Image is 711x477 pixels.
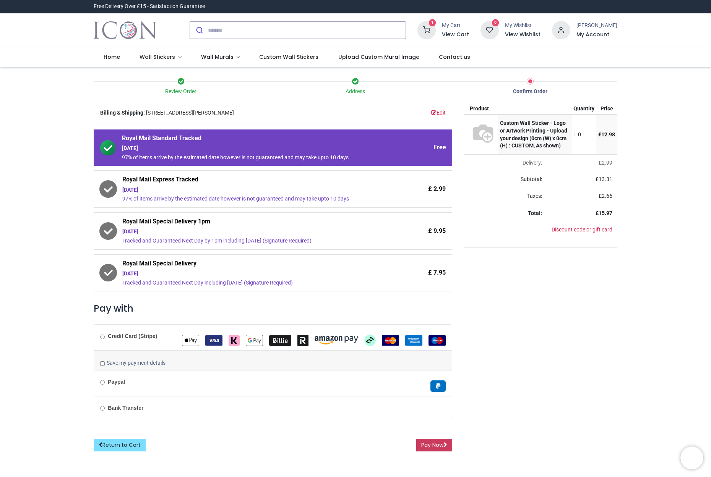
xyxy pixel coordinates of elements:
span: 12.98 [601,131,615,137]
img: Maestro [429,335,446,346]
img: American Express [405,335,422,346]
input: Credit Card (Stripe) [100,335,105,339]
button: Submit [190,22,208,39]
span: Wall Murals [201,53,234,61]
span: Upload Custom Mural Image [338,53,419,61]
img: Billie [269,335,291,346]
span: Home [104,53,120,61]
div: Tracked and Guaranteed Next Day by 1pm including [DATE] (Signature Required) [122,237,381,245]
td: Delivery will be updated after choosing a new delivery method [464,155,547,171]
span: Custom Wall Stickers [259,53,318,61]
strong: Custom Wall Sticker - Logo or Artwork Printing - Upload your design (0cm (W) x 0cm (H) : CUSTOM, ... [500,120,567,149]
a: 1 [417,27,436,33]
span: £ 7.95 [428,268,446,277]
span: Paypal [430,383,446,389]
a: Return to Cart [94,439,146,452]
img: S66478 - [WS-61914-CUSTOM-F-DIGITAL] Custom Wall Sticker - Logo or Artwork Printing - Upload your... [470,120,497,146]
span: £ [599,193,612,199]
button: Pay Now [416,439,452,452]
th: Product [464,103,498,115]
iframe: Customer reviews powered by Trustpilot [457,3,617,10]
span: Maestro [429,337,446,343]
span: £ [596,176,612,182]
span: Apple Pay [182,337,199,343]
div: 97% of items arrive by the estimated date however is not guaranteed and may take upto 10 days [122,154,381,162]
b: Credit Card (Stripe) [108,333,157,339]
input: Paypal [100,380,105,385]
h3: Pay with [94,302,452,315]
a: View Wishlist [505,31,541,39]
span: Royal Mail Standard Tracked [122,134,381,145]
span: Contact us [439,53,470,61]
div: Confirm Order [443,88,617,95]
img: Afterpay Clearpay [364,335,376,346]
div: My Wishlist [505,22,541,29]
span: £ [598,131,615,137]
span: Revolut Pay [297,337,308,343]
a: 0 [480,27,499,33]
div: Tracked and Guaranteed Next Day including [DATE] (Signature Required) [122,279,381,287]
span: Wall Stickers [140,53,175,61]
div: 97% of items arrive by the estimated date however is not guaranteed and may take upto 10 days [122,195,381,203]
span: £ 9.95 [428,227,446,235]
span: Free [433,143,446,152]
div: [DATE] [122,186,381,194]
div: My Cart [442,22,469,29]
img: Klarna [229,335,240,346]
span: Royal Mail Express Tracked [122,175,381,186]
td: Subtotal: [464,171,547,188]
a: My Account [576,31,617,39]
div: [DATE] [122,270,381,278]
img: Google Pay [246,335,263,346]
span: VISA [205,337,222,343]
input: Bank Transfer [100,406,105,411]
a: Discount code or gift card [552,226,612,233]
span: Klarna [229,337,240,343]
span: [STREET_ADDRESS][PERSON_NAME] [146,109,234,117]
span: £ 2.99 [428,185,446,193]
span: £ [599,160,612,166]
th: Price [596,103,617,115]
div: [DATE] [122,145,381,152]
img: VISA [205,335,222,346]
b: Bank Transfer [108,405,143,411]
span: 2.66 [602,193,612,199]
a: Wall Murals [191,47,250,67]
span: Amazon Pay [315,337,358,343]
a: Logo of Icon Wall Stickers [94,19,157,41]
div: Address [268,88,443,95]
span: 15.97 [599,210,612,216]
label: Save my payment details [100,359,166,367]
span: 13.31 [599,176,612,182]
div: Free Delivery Over £15 - Satisfaction Guarantee [94,3,205,10]
iframe: Brevo live chat [680,446,703,469]
a: View Cart [442,31,469,39]
sup: 0 [492,19,499,26]
span: 2.99 [602,160,612,166]
img: Amazon Pay [315,336,358,344]
strong: Total: [528,210,542,216]
b: Paypal [108,379,125,385]
span: Royal Mail Special Delivery 1pm [122,217,381,228]
strong: £ [596,210,612,216]
span: Google Pay [246,337,263,343]
span: Afterpay Clearpay [364,337,376,343]
th: Quantity [572,103,597,115]
div: Review Order [94,88,268,95]
div: [PERSON_NAME] [576,22,617,29]
span: MasterCard [382,337,399,343]
b: Billing & Shipping: [100,110,145,116]
input: Save my payment details [100,361,105,366]
span: Billie [269,337,291,343]
a: Wall Stickers [130,47,191,67]
div: [DATE] [122,228,381,236]
a: Edit [431,109,446,117]
span: Royal Mail Special Delivery [122,259,381,270]
div: 1.0 [573,131,594,139]
img: Apple Pay [182,335,199,346]
img: MasterCard [382,335,399,346]
img: Icon Wall Stickers [94,19,157,41]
